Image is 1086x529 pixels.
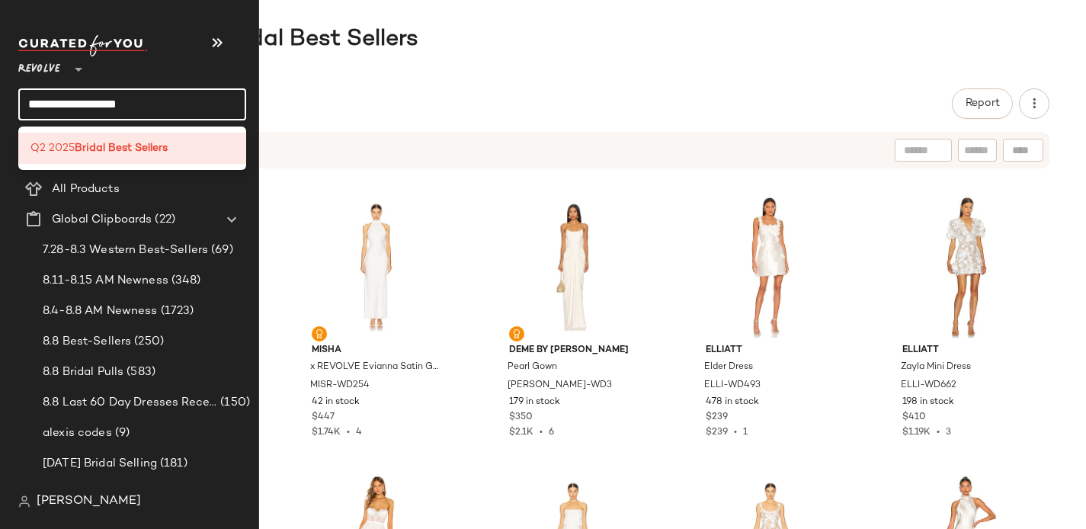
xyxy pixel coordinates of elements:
span: x REVOLVE Evianna Satin Gown [310,361,440,374]
span: • [341,428,356,438]
span: 198 in stock [902,396,954,409]
span: Zayla Mini Dress [901,361,971,374]
span: All Products [52,181,120,198]
span: 7.28-8.3 Western Best-Sellers [43,242,208,259]
span: $350 [509,411,533,425]
span: (69) [208,242,233,259]
b: Bridal Best Sellers [75,140,168,156]
span: beach bride [DATE] [43,486,150,503]
span: 8.8 Bridal Pulls [43,364,123,381]
span: 478 in stock [706,396,759,409]
span: Global Clipboards [52,211,152,229]
span: (583) [123,364,155,381]
span: 179 in stock [509,396,560,409]
img: ELLI-WD493_V1.jpg [694,196,847,338]
span: $447 [312,411,335,425]
span: MISHA [312,344,441,357]
span: 4 [356,428,362,438]
span: (49) [150,486,175,503]
span: MISR-WD254 [310,379,370,393]
button: Report [952,88,1013,119]
span: ELLIATT [902,344,1032,357]
span: (250) [131,333,164,351]
span: ELLIATT [706,344,835,357]
span: 8.8 Best-Sellers [43,333,131,351]
span: $1.19K [902,428,931,438]
span: (150) [217,394,250,412]
img: cfy_white_logo.C9jOOHJF.svg [18,35,148,56]
span: 6 [549,428,554,438]
span: Deme by [PERSON_NAME] [509,344,639,357]
span: Pearl Gown [508,361,557,374]
span: (9) [112,425,130,442]
img: DEBY-WD3_V1.jpg [497,196,651,338]
span: • [931,428,946,438]
span: Report [965,98,1000,110]
span: Elder Dress [704,361,753,374]
span: ELLI-WD662 [901,379,956,393]
span: ELLI-WD493 [704,379,761,393]
img: svg%3e [315,329,324,338]
img: MISR-WD254_V1.jpg [300,196,453,338]
span: 8.8 Last 60 Day Dresses Receipts Best-Sellers [43,394,217,412]
span: [PERSON_NAME] [37,492,141,511]
span: $410 [902,411,926,425]
span: [PERSON_NAME]-WD3 [508,379,612,393]
span: 8.4-8.8 AM Newness [43,303,158,320]
span: (348) [168,272,201,290]
span: alexis codes [43,425,112,442]
span: • [533,428,549,438]
img: svg%3e [512,329,521,338]
span: (22) [152,211,175,229]
span: $1.74K [312,428,341,438]
span: (181) [157,455,187,473]
span: [DATE] Bridal Selling [43,455,157,473]
span: • [728,428,743,438]
span: Q2 2025 [30,140,75,156]
img: ELLI-WD662_V1.jpg [890,196,1044,338]
span: 8.11-8.15 AM Newness [43,272,168,290]
span: (1723) [158,303,194,320]
span: 42 in stock [312,396,360,409]
span: $2.1K [509,428,533,438]
span: 3 [946,428,951,438]
img: svg%3e [18,495,30,508]
span: $239 [706,428,728,438]
span: 1 [743,428,748,438]
span: $239 [706,411,728,425]
span: Revolve [18,52,60,79]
